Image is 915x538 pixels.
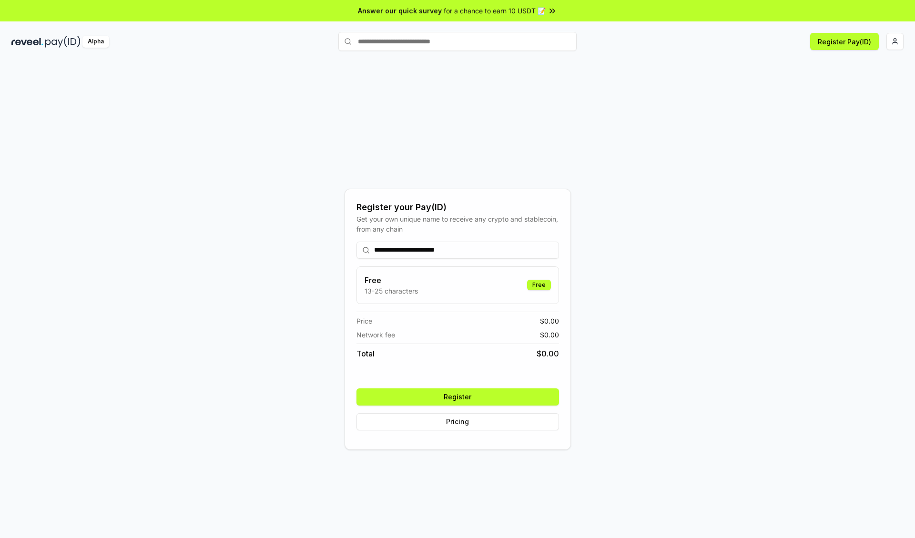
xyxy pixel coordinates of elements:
[356,330,395,340] span: Network fee
[444,6,546,16] span: for a chance to earn 10 USDT 📝
[527,280,551,290] div: Free
[82,36,109,48] div: Alpha
[45,36,81,48] img: pay_id
[356,388,559,406] button: Register
[356,214,559,234] div: Get your own unique name to receive any crypto and stablecoin, from any chain
[540,330,559,340] span: $ 0.00
[365,286,418,296] p: 13-25 characters
[356,201,559,214] div: Register your Pay(ID)
[356,413,559,430] button: Pricing
[810,33,879,50] button: Register Pay(ID)
[11,36,43,48] img: reveel_dark
[358,6,442,16] span: Answer our quick survey
[356,316,372,326] span: Price
[365,274,418,286] h3: Free
[537,348,559,359] span: $ 0.00
[356,348,375,359] span: Total
[540,316,559,326] span: $ 0.00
